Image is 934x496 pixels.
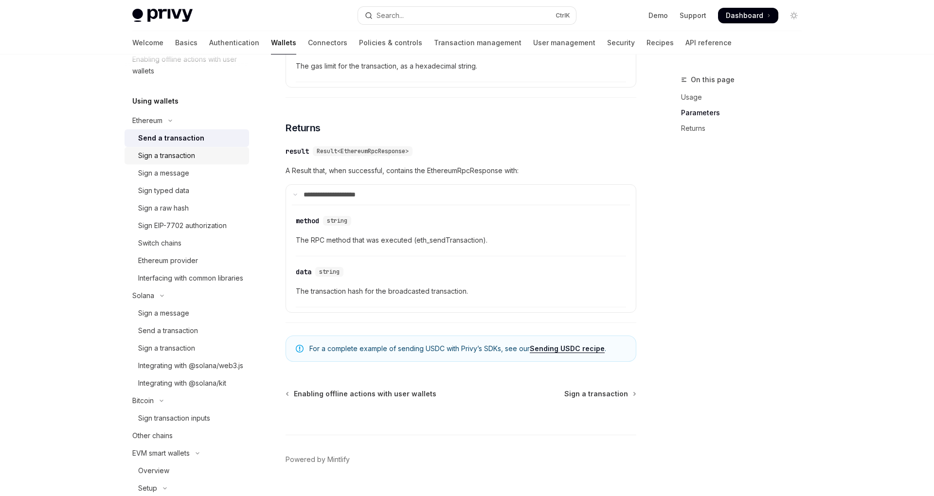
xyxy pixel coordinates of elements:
div: Interfacing with common libraries [138,272,243,284]
a: Transaction management [434,31,521,54]
a: Sign a transaction [125,147,249,164]
div: Bitcoin [132,395,154,407]
a: Dashboard [718,8,778,23]
div: Setup [138,482,157,494]
span: For a complete example of sending USDC with Privy’s SDKs, see our . [309,344,626,354]
div: method [296,216,319,226]
div: Send a transaction [138,325,198,337]
a: Overview [125,462,249,479]
a: Basics [175,31,198,54]
span: string [327,217,347,225]
div: Sign a transaction [138,342,195,354]
div: Ethereum provider [138,255,198,266]
button: Toggle EVM smart wallets section [125,444,249,462]
a: Sign typed data [125,182,249,199]
div: Ethereum [132,115,162,126]
button: Open search [358,7,576,24]
a: Integrating with @solana/kit [125,374,249,392]
a: Sign a message [125,164,249,182]
a: Other chains [125,427,249,444]
span: The gas limit for the transaction, as a hexadecimal string. [296,60,626,72]
span: Ctrl K [556,12,570,19]
a: Welcome [132,31,163,54]
button: Toggle dark mode [786,8,802,23]
div: Sign a message [138,167,189,179]
a: Enabling offline actions with user wallets [287,389,436,399]
a: Usage [681,89,809,105]
a: Policies & controls [359,31,422,54]
svg: Note [296,345,304,353]
span: The transaction hash for the broadcasted transaction. [296,285,626,297]
a: Recipes [647,31,674,54]
span: Dashboard [726,11,763,20]
div: Other chains [132,430,173,442]
div: Switch chains [138,237,181,249]
a: Wallets [271,31,296,54]
span: On this page [691,74,735,86]
a: Parameters [681,105,809,121]
a: Returns [681,121,809,136]
div: Sign a message [138,307,189,319]
div: Sign typed data [138,185,189,196]
span: Result<EthereumRpcResponse> [317,147,409,155]
a: API reference [685,31,732,54]
a: Send a transaction [125,129,249,147]
a: Ethereum provider [125,252,249,269]
div: Search... [377,10,404,21]
a: Demo [648,11,668,20]
div: Sign transaction inputs [138,412,210,424]
div: Integrating with @solana/kit [138,377,226,389]
span: The RPC method that was executed (eth_sendTransaction). [296,234,626,246]
a: Sign a message [125,304,249,322]
a: Support [680,11,706,20]
a: Switch chains [125,234,249,252]
a: User management [533,31,595,54]
div: Send a transaction [138,132,204,144]
div: EVM smart wallets [132,447,190,459]
div: Solana [132,290,154,301]
a: Powered by Mintlify [286,455,350,464]
a: Connectors [308,31,347,54]
span: Enabling offline actions with user wallets [294,389,436,399]
div: Sign a raw hash [138,202,189,214]
div: Sign EIP-7702 authorization [138,220,227,231]
button: Toggle Bitcoin section [125,392,249,409]
a: Sign a transaction [125,339,249,357]
a: Interfacing with common libraries [125,269,249,287]
a: Integrating with @solana/web3.js [125,357,249,374]
span: Sign a transaction [564,389,628,399]
a: Sending USDC recipe [530,344,605,353]
div: Integrating with @solana/web3.js [138,360,243,372]
a: Security [607,31,635,54]
span: A Result that, when successful, contains the EthereumRpcResponse with: [286,165,636,177]
h5: Using wallets [132,95,179,107]
div: result [286,146,309,156]
span: Returns [286,121,321,135]
a: Sign a raw hash [125,199,249,217]
a: Sign a transaction [564,389,635,399]
button: Toggle Ethereum section [125,112,249,129]
a: Sign transaction inputs [125,409,249,427]
div: Sign a transaction [138,150,195,161]
img: light logo [132,9,193,22]
button: Toggle Solana section [125,287,249,304]
div: Overview [138,465,169,477]
a: Sign EIP-7702 authorization [125,217,249,234]
span: string [319,268,340,276]
div: data [296,267,311,277]
a: Send a transaction [125,322,249,339]
a: Authentication [209,31,259,54]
